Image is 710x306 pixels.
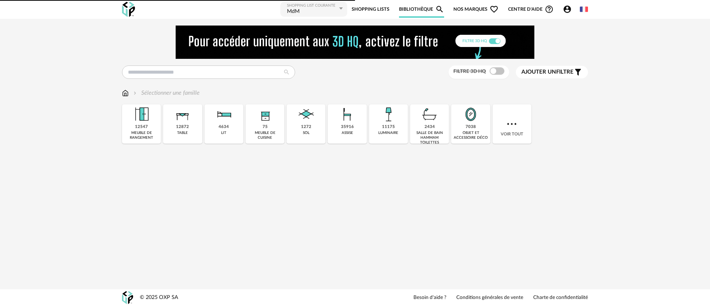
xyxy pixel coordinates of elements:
img: Table.png [173,104,193,124]
div: luminaire [378,131,398,135]
img: fr [580,5,588,13]
div: 11175 [382,124,395,130]
a: Besoin d'aide ? [413,295,446,301]
div: 12547 [135,124,148,130]
span: Help Circle Outline icon [545,5,554,14]
div: meuble de rangement [124,131,159,140]
span: Nos marques [453,1,498,18]
span: Account Circle icon [563,5,572,14]
a: BibliothèqueMagnify icon [399,1,444,18]
img: Salle%20de%20bain.png [420,104,440,124]
span: Filtre 3D HQ [453,69,486,74]
img: OXP [122,291,133,304]
div: 2434 [425,124,435,130]
img: Meuble%20de%20rangement.png [132,104,152,124]
img: Miroir.png [461,104,481,124]
div: 7038 [466,124,476,130]
div: 4634 [219,124,229,130]
div: 35916 [341,124,354,130]
div: lit [221,131,226,135]
span: Filter icon [574,68,582,77]
span: Heart Outline icon [490,5,498,14]
div: objet et accessoire déco [453,131,488,140]
span: Ajouter un [521,69,556,75]
span: Account Circle icon [563,5,575,14]
a: Conditions générales de vente [456,295,523,301]
img: Assise.png [337,104,357,124]
img: more.7b13dc1.svg [505,117,518,131]
img: Literie.png [214,104,234,124]
div: 12872 [176,124,189,130]
div: Voir tout [493,104,531,144]
div: Shopping List courante [287,3,337,8]
span: filtre [521,68,574,76]
span: Centre d'aideHelp Circle Outline icon [508,5,554,14]
div: sol [303,131,310,135]
span: Magnify icon [435,5,444,14]
img: OXP [122,2,135,17]
div: MdM [287,8,300,15]
div: salle de bain hammam toilettes [412,131,447,145]
img: Rangement.png [255,104,275,124]
img: svg+xml;base64,PHN2ZyB3aWR0aD0iMTYiIGhlaWdodD0iMTYiIHZpZXdCb3g9IjAgMCAxNiAxNiIgZmlsbD0ibm9uZSIgeG... [132,89,138,97]
button: Ajouter unfiltre Filter icon [516,66,588,78]
div: © 2025 OXP SA [140,294,178,301]
a: Charte de confidentialité [533,295,588,301]
img: NEW%20NEW%20HQ%20NEW_V1.gif [176,26,534,59]
img: Sol.png [296,104,316,124]
div: 75 [263,124,268,130]
img: svg+xml;base64,PHN2ZyB3aWR0aD0iMTYiIGhlaWdodD0iMTciIHZpZXdCb3g9IjAgMCAxNiAxNyIgZmlsbD0ibm9uZSIgeG... [122,89,129,97]
div: Sélectionner une famille [132,89,200,97]
a: Shopping Lists [352,1,389,18]
div: 1272 [301,124,311,130]
img: Luminaire.png [378,104,398,124]
div: assise [342,131,353,135]
div: meuble de cuisine [248,131,282,140]
div: table [177,131,188,135]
